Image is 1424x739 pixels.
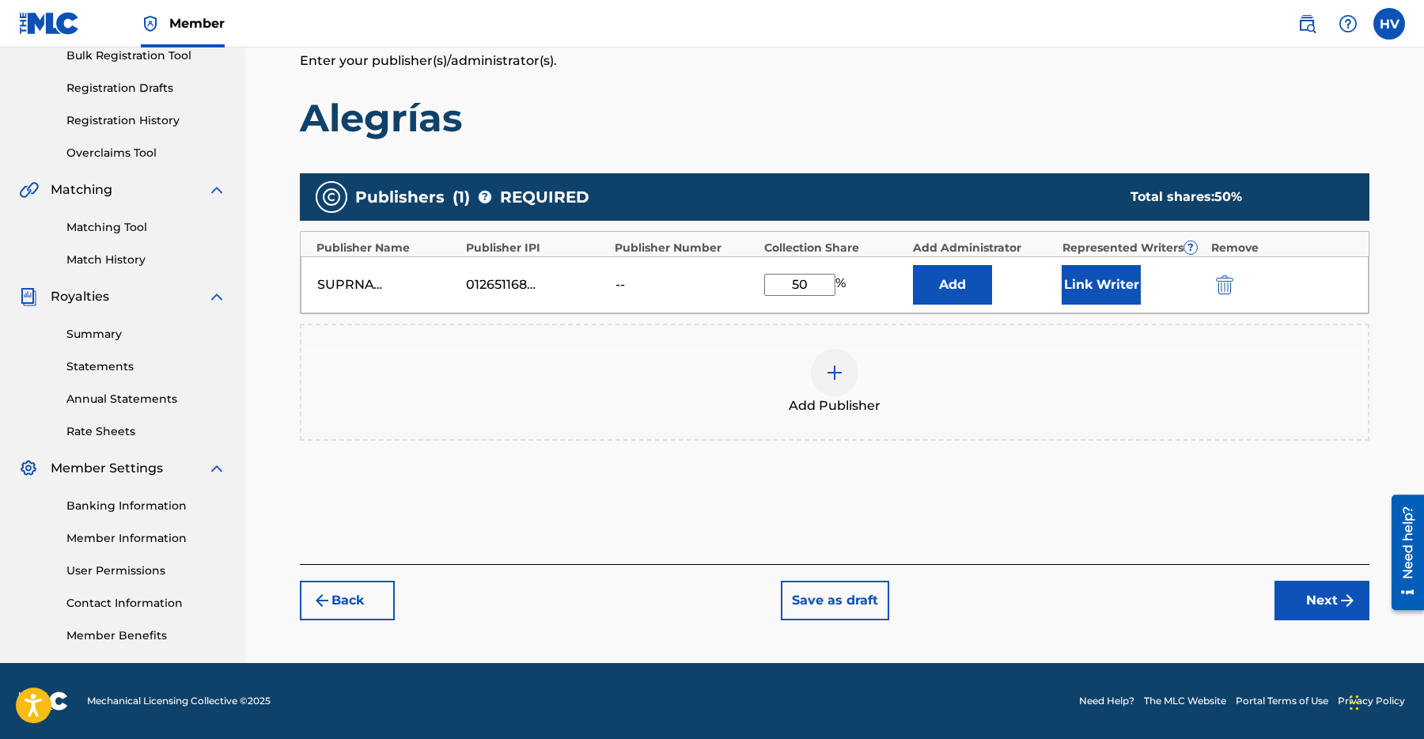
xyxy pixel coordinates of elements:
[66,47,226,64] a: Bulk Registration Tool
[913,265,992,305] button: Add
[66,391,226,407] a: Annual Statements
[316,240,458,256] div: Publisher Name
[1332,8,1364,40] div: Help
[66,563,226,579] a: User Permissions
[66,530,226,547] a: Member Information
[87,694,271,708] span: Mechanical Licensing Collective © 2025
[19,12,80,35] img: MLC Logo
[466,240,608,256] div: Publisher IPI
[500,185,589,209] span: REQUIRED
[1130,188,1338,207] div: Total shares:
[66,326,226,343] a: Summary
[207,287,226,306] img: expand
[479,191,491,203] span: ?
[207,180,226,199] img: expand
[825,363,844,382] img: add
[1274,581,1369,620] button: Next
[1350,679,1359,726] div: Drag
[66,358,226,375] a: Statements
[1338,591,1357,610] img: f7272a7cc735f4ea7f67.svg
[51,287,109,306] span: Royalties
[66,80,226,97] a: Registration Drafts
[66,219,226,236] a: Matching Tool
[453,185,470,209] span: ( 1 )
[66,145,226,161] a: Overclaims Tool
[1338,694,1405,708] a: Privacy Policy
[66,498,226,514] a: Banking Information
[19,180,39,199] img: Matching
[1216,275,1233,294] img: 12a2ab48e56ec057fbd8.svg
[1211,240,1353,256] div: Remove
[1380,489,1424,616] iframe: Resource Center
[789,396,881,415] span: Add Publisher
[1062,265,1141,305] button: Link Writer
[19,287,38,306] img: Royalties
[1079,694,1134,708] a: Need Help?
[66,627,226,644] a: Member Benefits
[322,188,341,207] img: publishers
[19,459,38,478] img: Member Settings
[1214,189,1242,204] span: 50 %
[312,591,331,610] img: 7ee5dd4eb1f8a8e3ef2f.svg
[1184,241,1197,254] span: ?
[19,692,68,711] img: logo
[913,240,1055,256] div: Add Administrator
[781,581,889,620] button: Save as draft
[1345,663,1424,739] iframe: Chat Widget
[835,274,850,296] span: %
[300,94,1369,142] h1: Alegrías
[300,581,395,620] button: Back
[1297,14,1316,33] img: search
[51,459,163,478] span: Member Settings
[1144,694,1226,708] a: The MLC Website
[1236,694,1328,708] a: Portal Terms of Use
[615,240,756,256] div: Publisher Number
[1291,8,1323,40] a: Public Search
[66,423,226,440] a: Rate Sheets
[169,14,225,32] span: Member
[51,180,112,199] span: Matching
[355,185,445,209] span: Publishers
[764,240,906,256] div: Collection Share
[207,459,226,478] img: expand
[1062,240,1204,256] div: Represented Writers
[66,112,226,129] a: Registration History
[141,14,160,33] img: Top Rightsholder
[1339,14,1358,33] img: help
[1373,8,1405,40] div: User Menu
[300,51,1369,70] p: Enter your publisher(s)/administrator(s).
[66,595,226,612] a: Contact Information
[66,252,226,268] a: Match History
